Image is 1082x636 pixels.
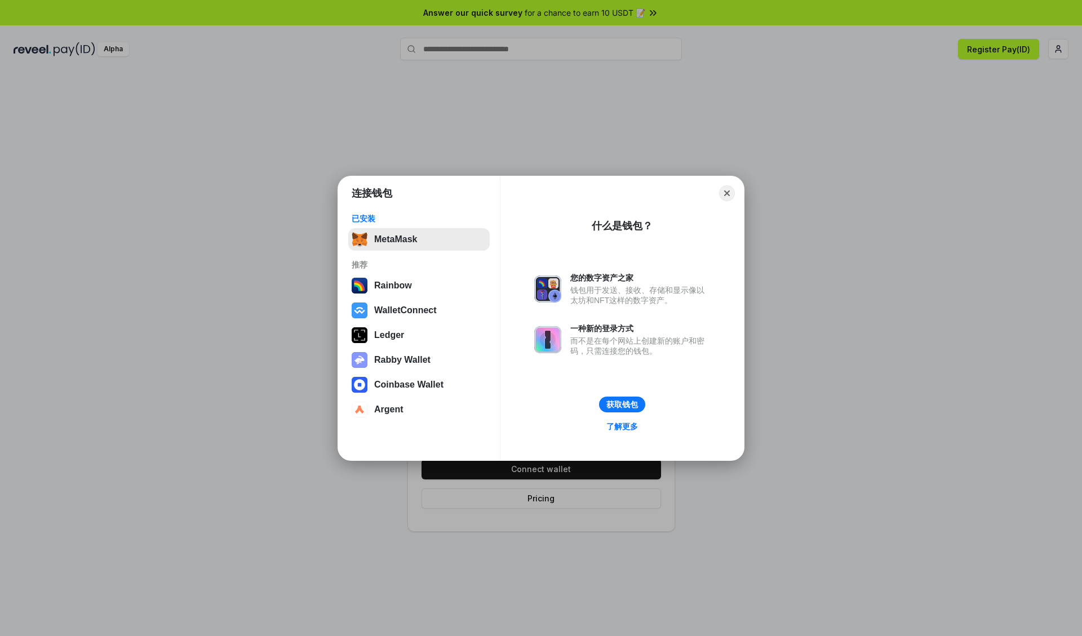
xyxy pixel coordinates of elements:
[570,336,710,356] div: 而不是在每个网站上创建新的账户和密码，只需连接您的钱包。
[570,285,710,305] div: 钱包用于发送、接收、存储和显示像以太坊和NFT这样的数字资产。
[570,273,710,283] div: 您的数字资产之家
[374,404,403,415] div: Argent
[606,421,638,432] div: 了解更多
[534,326,561,353] img: svg+xml,%3Csvg%20xmlns%3D%22http%3A%2F%2Fwww.w3.org%2F2000%2Fsvg%22%20fill%3D%22none%22%20viewBox...
[352,377,367,393] img: svg+xml,%3Csvg%20width%3D%2228%22%20height%3D%2228%22%20viewBox%3D%220%200%2028%2028%22%20fill%3D...
[348,299,490,322] button: WalletConnect
[348,349,490,371] button: Rabby Wallet
[374,380,444,390] div: Coinbase Wallet
[352,260,486,270] div: 推荐
[352,232,367,247] img: svg+xml,%3Csvg%20fill%3D%22none%22%20height%3D%2233%22%20viewBox%3D%220%200%2035%2033%22%20width%...
[352,303,367,318] img: svg+xml,%3Csvg%20width%3D%2228%22%20height%3D%2228%22%20viewBox%3D%220%200%2028%2028%22%20fill%3D...
[348,398,490,421] button: Argent
[374,281,412,291] div: Rainbow
[592,219,653,233] div: 什么是钱包？
[348,228,490,251] button: MetaMask
[374,355,431,365] div: Rabby Wallet
[599,397,645,412] button: 获取钱包
[374,305,437,315] div: WalletConnect
[534,275,561,303] img: svg+xml,%3Csvg%20xmlns%3D%22http%3A%2F%2Fwww.w3.org%2F2000%2Fsvg%22%20fill%3D%22none%22%20viewBox...
[600,419,645,434] a: 了解更多
[719,185,735,201] button: Close
[570,323,710,333] div: 一种新的登录方式
[352,327,367,343] img: svg+xml,%3Csvg%20xmlns%3D%22http%3A%2F%2Fwww.w3.org%2F2000%2Fsvg%22%20width%3D%2228%22%20height%3...
[374,330,404,340] div: Ledger
[352,278,367,293] img: svg+xml,%3Csvg%20width%3D%22120%22%20height%3D%22120%22%20viewBox%3D%220%200%20120%20120%22%20fil...
[352,352,367,368] img: svg+xml,%3Csvg%20xmlns%3D%22http%3A%2F%2Fwww.w3.org%2F2000%2Fsvg%22%20fill%3D%22none%22%20viewBox...
[352,214,486,224] div: 已安装
[348,324,490,346] button: Ledger
[348,373,490,396] button: Coinbase Wallet
[348,274,490,297] button: Rainbow
[352,186,392,200] h1: 连接钱包
[606,399,638,410] div: 获取钱包
[374,234,417,244] div: MetaMask
[352,402,367,417] img: svg+xml,%3Csvg%20width%3D%2228%22%20height%3D%2228%22%20viewBox%3D%220%200%2028%2028%22%20fill%3D...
